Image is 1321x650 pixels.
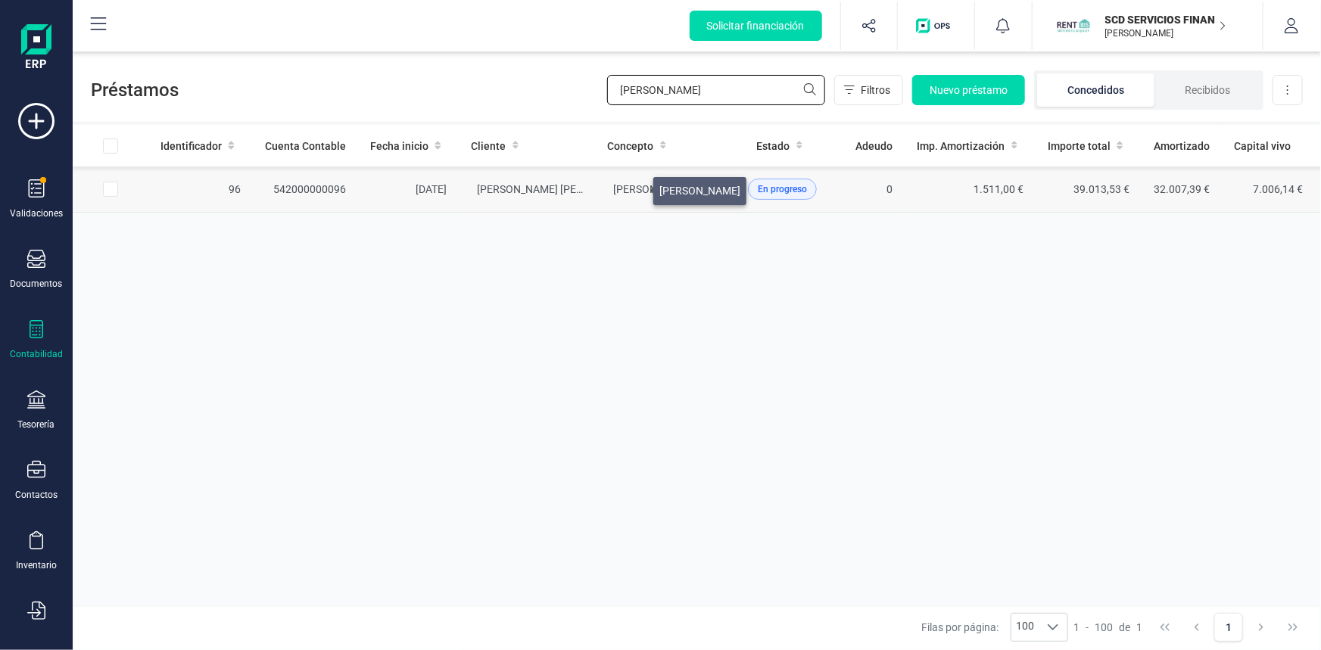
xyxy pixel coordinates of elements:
td: 0 [829,166,905,213]
span: [PERSON_NAME] [614,183,695,195]
button: Previous Page [1182,613,1211,642]
button: SCSCD SERVICIOS FINANCIEROS SL[PERSON_NAME] [1051,2,1245,50]
span: Filtros [861,82,890,98]
span: Imp. Amortización [918,138,1005,154]
span: Solicitar financiación [707,18,805,33]
div: [PERSON_NAME] [653,177,746,205]
td: 7.006,14 € [1222,166,1321,213]
div: Row Selected 422efb96-1852-42a9-a480-090be575ee44 [103,182,118,197]
span: En progreso [758,182,807,196]
span: Amortizado [1154,138,1210,154]
li: Concedidos [1037,73,1154,107]
input: Buscar... [607,75,825,105]
td: 96 [148,166,253,213]
td: [DATE] [358,166,460,213]
button: Nuevo préstamo [912,75,1025,105]
span: Importe total [1048,138,1111,154]
button: First Page [1151,613,1179,642]
button: Page 1 [1214,613,1243,642]
img: Logo de OPS [916,18,956,33]
span: Identificador [160,138,222,154]
p: SCD SERVICIOS FINANCIEROS SL [1105,12,1226,27]
div: Filas por página: [921,613,1068,642]
div: Contabilidad [10,348,63,360]
div: Tesorería [18,418,55,431]
li: Recibidos [1154,73,1260,107]
td: 1.511,00 € [905,166,1036,213]
span: Adeudo [855,138,893,154]
span: Préstamos [91,78,607,102]
span: [PERSON_NAME] [PERSON_NAME] [478,183,642,195]
img: SC [1057,9,1090,42]
span: de [1120,620,1131,635]
span: Fecha inicio [370,138,428,154]
div: Contactos [15,489,58,501]
img: Logo Finanedi [21,24,51,73]
td: 32.007,39 € [1142,166,1222,213]
span: Estado [757,138,790,154]
button: Next Page [1247,613,1276,642]
span: Concepto [608,138,654,154]
div: Validaciones [10,207,63,219]
span: 1 [1074,620,1080,635]
div: - [1074,620,1143,635]
span: 100 [1011,614,1039,641]
td: 542000000096 [253,166,358,213]
button: Solicitar financiación [690,11,822,41]
span: Capital vivo [1234,138,1291,154]
span: Cliente [472,138,506,154]
div: Documentos [11,278,63,290]
span: 100 [1095,620,1114,635]
div: Inventario [16,559,57,571]
span: Nuevo préstamo [930,82,1008,98]
td: 39.013,53 € [1036,166,1142,213]
div: All items unselected [103,138,118,154]
p: [PERSON_NAME] [1105,27,1226,39]
button: Logo de OPS [907,2,965,50]
button: Filtros [834,75,903,105]
span: 1 [1137,620,1143,635]
button: Last Page [1279,613,1307,642]
span: Cuenta Contable [265,138,346,154]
